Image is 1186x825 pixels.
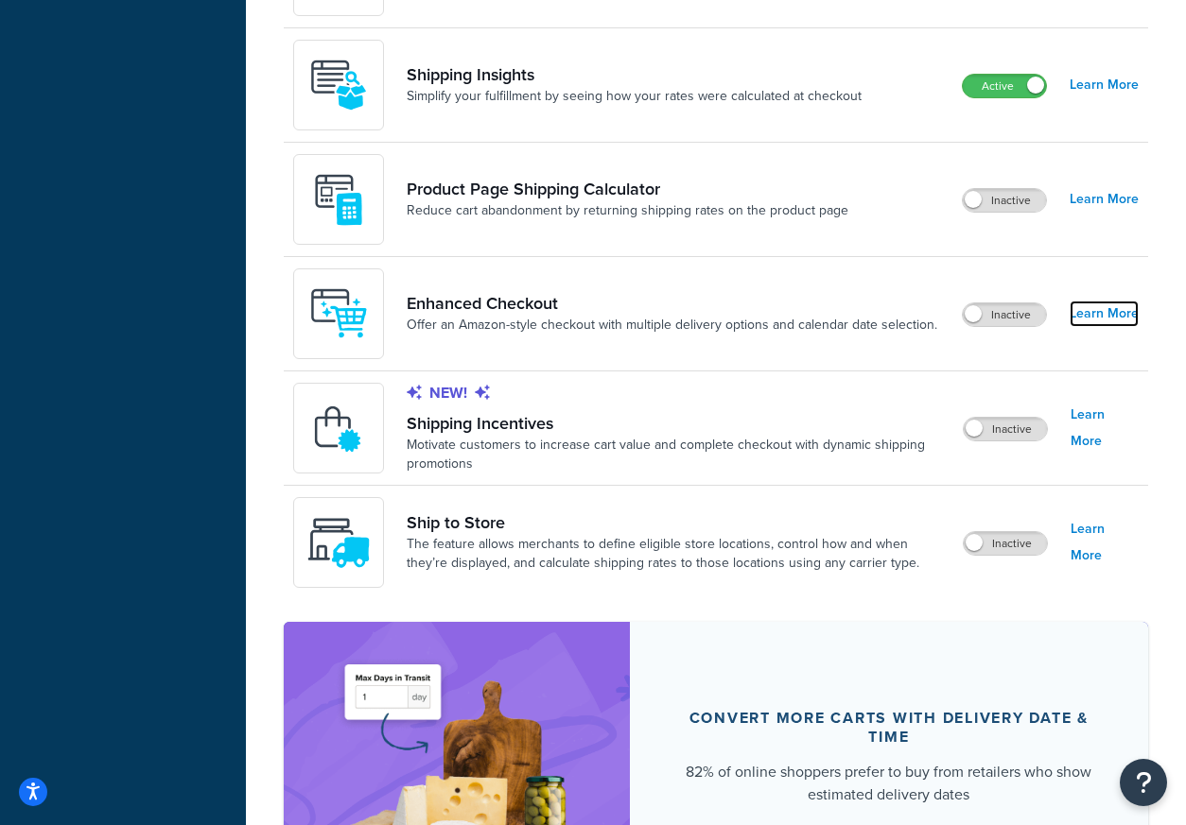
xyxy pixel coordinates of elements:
label: Inactive [964,418,1047,440]
a: Ship to Store [407,512,948,533]
p: New! [407,383,948,404]
img: RgAAAABJRU5ErkJggg== [305,281,372,347]
img: +D8d0cXZM7VpdAAAAAElFTkSuQmCC [305,166,372,232]
a: Learn More [1071,516,1139,569]
label: Inactive [963,189,1046,212]
img: icon-duo-feat-ship-to-store-7c4d6248.svg [305,509,372,576]
img: icon-shipping-incentives-64efee88.svg [305,396,370,461]
a: Shipping Insights [407,64,862,85]
a: Learn More [1070,186,1139,213]
label: Inactive [964,532,1047,555]
a: Offer an Amazon-style checkout with multiple delivery options and calendar date selection. [407,316,937,335]
button: Open Resource Center [1120,759,1167,806]
img: Acw9rhKYsOEjAAAAAElFTkSuQmCC [305,52,372,118]
a: Reduce cart abandonment by returning shipping rates on the product page [407,201,848,220]
label: Active [963,75,1046,97]
div: Convert more carts with delivery date & time [675,709,1103,747]
label: Inactive [963,303,1046,326]
a: Simplify your fulfillment by seeing how your rates were calculated at checkout [407,87,862,106]
a: Learn More [1070,301,1139,327]
a: New!Shipping Incentives [407,383,948,434]
a: Enhanced Checkout [407,293,937,314]
a: Product Page Shipping Calculator [407,179,848,199]
div: 82% of online shoppers prefer to buy from retailers who show estimated delivery dates [675,761,1103,806]
a: The feature allows merchants to define eligible store locations, control how and when they’re dis... [407,535,948,573]
a: Learn More [1070,72,1139,98]
a: Learn More [1071,402,1139,455]
a: Motivate customers to increase cart value and complete checkout with dynamic shipping promotions [407,436,948,473]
